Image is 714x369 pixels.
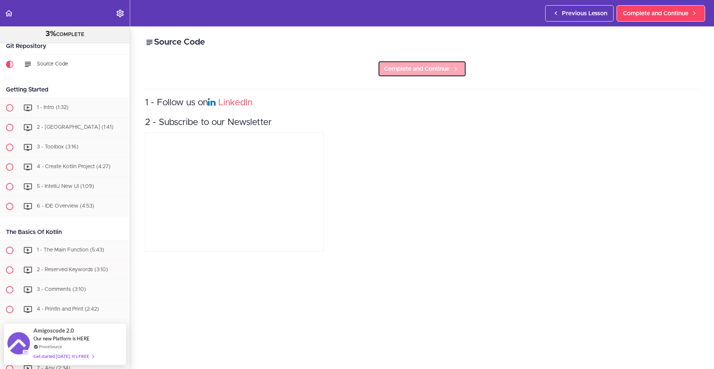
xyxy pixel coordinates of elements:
span: 3 - Toolbox (3:16) [37,144,78,150]
h3: 1 - Follow us on [145,97,699,109]
span: 4 - Println and Print (2:42) [37,307,99,312]
span: 2 - Reserved Keywords (3:10) [37,267,108,272]
span: 3 - Comments (3:10) [37,287,86,292]
span: 5 - IntelliJ New UI (1:09) [37,184,94,189]
div: Get started [DATE]. It's FREE [33,352,94,360]
a: LinkedIn [218,98,253,107]
svg: Settings Menu [116,9,125,18]
span: 2 - [GEOGRAPHIC_DATA] (1:41) [37,125,113,130]
span: Source Code [37,61,68,67]
h3: 2 - Subscribe to our Newsletter [145,116,699,129]
span: Complete and Continue [623,9,688,18]
span: Complete and Continue [384,64,450,73]
span: Our new Platform is HERE [33,336,90,341]
h2: Source Code [145,36,699,49]
span: 6 - IDE Overview (4:53) [37,203,94,209]
span: Previous Lesson [562,9,607,18]
span: 1 - The Main Function (5:43) [37,247,104,253]
img: provesource social proof notification image [7,332,30,356]
span: Amigoscode 2.0 [33,326,74,335]
a: Complete and Continue [378,61,466,77]
span: 1 - Intro (1:32) [37,105,68,110]
span: 4 - Create Kotlin Project (4:27) [37,164,110,169]
div: COMPLETE [9,29,120,39]
a: ProveSource [39,343,62,350]
span: 3% [45,30,56,38]
a: Previous Lesson [545,5,614,22]
a: Complete and Continue [617,5,705,22]
svg: Back to course curriculum [4,9,13,18]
